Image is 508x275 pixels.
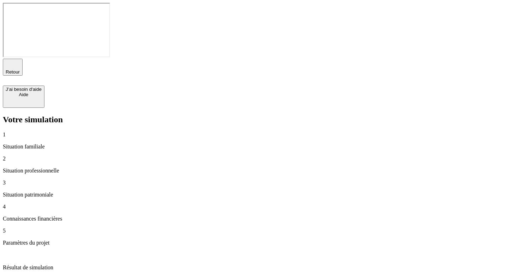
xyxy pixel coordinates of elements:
p: Résultat de simulation [3,264,505,271]
p: Paramètres du projet [3,240,505,246]
div: Aide [6,92,42,97]
span: Retour [6,69,20,75]
p: 2 [3,156,505,162]
p: Situation familiale [3,144,505,150]
button: Retour [3,59,23,76]
p: 1 [3,131,505,138]
p: 5 [3,228,505,234]
p: Connaissances financières [3,216,505,222]
h2: Votre simulation [3,115,505,124]
p: 4 [3,204,505,210]
button: J’ai besoin d'aideAide [3,86,44,108]
p: 3 [3,180,505,186]
div: J’ai besoin d'aide [6,87,42,92]
p: Situation patrimoniale [3,192,505,198]
p: Situation professionnelle [3,168,505,174]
